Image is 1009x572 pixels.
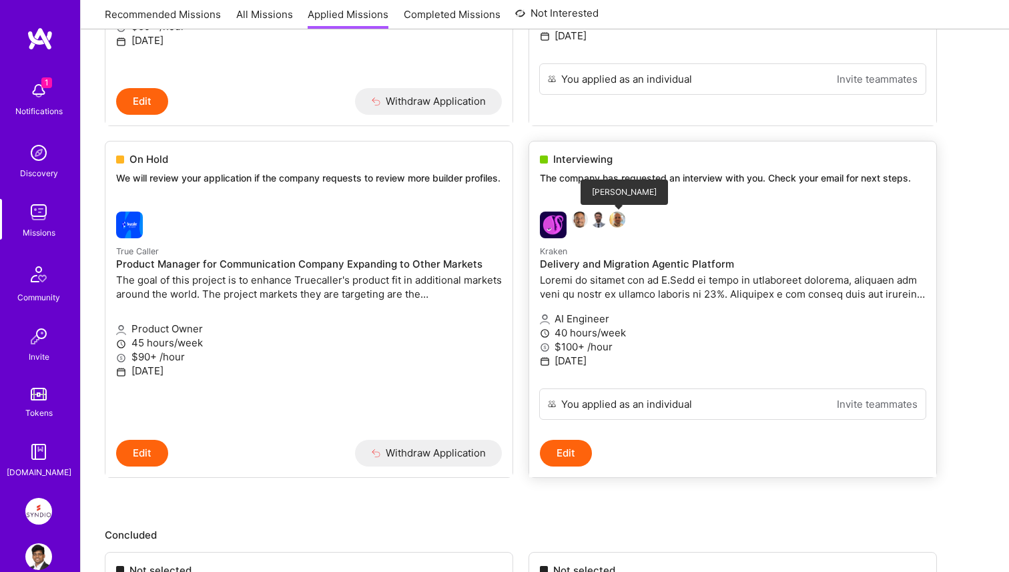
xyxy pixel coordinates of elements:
[308,7,388,29] a: Applied Missions
[553,152,613,166] span: Interviewing
[540,340,926,354] p: $100+ /hour
[116,364,502,378] p: [DATE]
[540,326,926,340] p: 40 hours/week
[116,273,502,301] p: The goal of this project is to enhance Truecaller's product fit in additional markets around the ...
[355,88,502,115] button: Withdraw Application
[116,246,159,256] small: True Caller
[540,258,926,270] h4: Delivery and Migration Agentic Platform
[529,201,936,388] a: Kraken company logoNathaniel MeronDaniel ScainLinford BaconKrakenDelivery and Migration Agentic P...
[116,353,126,363] i: icon MoneyGray
[561,397,692,411] div: You applied as an individual
[236,7,293,29] a: All Missions
[116,440,168,467] button: Edit
[609,212,625,228] img: Linford Bacon
[41,77,52,88] span: 1
[540,354,926,368] p: [DATE]
[25,139,52,166] img: discovery
[25,498,52,525] img: Syndio: Transformation Engine Modernization
[540,172,926,185] p: The company has requested an interview with you. Check your email for next steps.
[540,440,592,467] button: Edit
[7,465,71,479] div: [DOMAIN_NAME]
[25,323,52,350] img: Invite
[404,7,500,29] a: Completed Missions
[540,356,550,366] i: icon Calendar
[540,212,567,238] img: Kraken company logo
[116,33,502,47] p: [DATE]
[25,199,52,226] img: teamwork
[25,439,52,465] img: guide book
[20,166,58,180] div: Discovery
[116,339,126,349] i: icon Clock
[25,543,52,570] img: User Avatar
[116,212,143,238] img: True Caller company logo
[540,273,926,301] p: Loremi do sitamet con ad E.Sedd ei tempo in utlaboreet dolorema, aliquaen adm veni qu nostr ex ul...
[27,27,53,51] img: logo
[25,406,53,420] div: Tokens
[31,388,47,400] img: tokens
[116,336,502,350] p: 45 hours/week
[29,350,49,364] div: Invite
[540,328,550,338] i: icon Clock
[515,5,599,29] a: Not Interested
[116,325,126,335] i: icon Applicant
[540,312,926,326] p: AI Engineer
[540,246,567,256] small: Kraken
[540,342,550,352] i: icon MoneyGray
[116,258,502,270] h4: Product Manager for Communication Company Expanding to Other Markets
[105,201,513,440] a: True Caller company logoTrue CallerProduct Manager for Communication Company Expanding to Other M...
[591,212,607,228] img: Daniel Scain
[15,104,63,118] div: Notifications
[23,226,55,240] div: Missions
[837,397,918,411] a: Invite teammates
[22,543,55,570] a: User Avatar
[17,290,60,304] div: Community
[116,322,502,336] p: Product Owner
[22,498,55,525] a: Syndio: Transformation Engine Modernization
[23,258,55,290] img: Community
[116,350,502,364] p: $90+ /hour
[116,367,126,377] i: icon Calendar
[129,152,168,166] span: On Hold
[116,172,502,185] p: We will review your application if the company requests to review more builder profiles.
[25,77,52,104] img: bell
[116,37,126,47] i: icon Calendar
[105,528,985,542] p: Concluded
[572,212,588,228] img: Nathaniel Meron
[105,7,221,29] a: Recommended Missions
[540,314,550,324] i: icon Applicant
[116,88,168,115] button: Edit
[355,440,502,467] button: Withdraw Application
